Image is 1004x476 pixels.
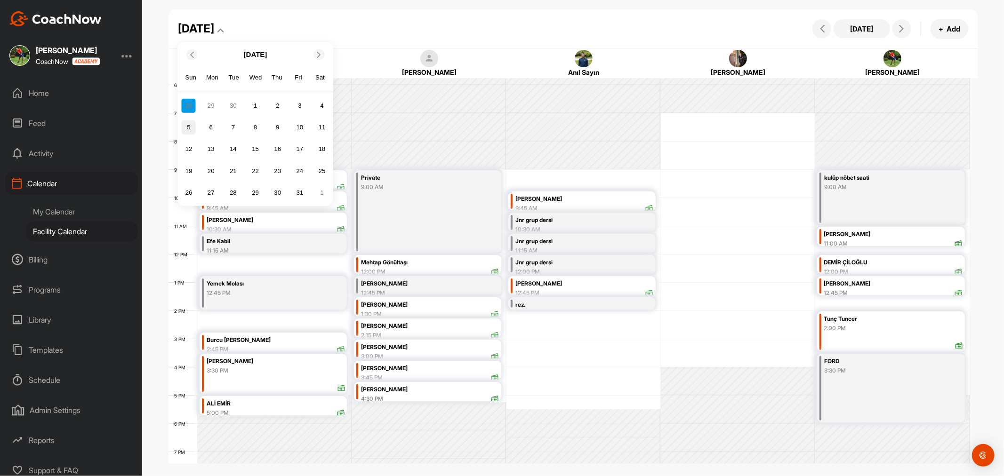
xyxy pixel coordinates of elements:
div: 1 PM [169,280,194,286]
div: Thu [271,71,283,84]
div: 2 PM [169,308,195,314]
div: Choose Friday, October 17th, 2025 [293,142,307,156]
div: Choose Saturday, October 18th, 2025 [315,142,329,156]
div: 3:00 PM [361,352,383,361]
div: Templates [5,338,138,362]
img: CoachNow acadmey [72,57,100,65]
div: 12:45 PM [824,289,848,297]
div: Tunç Tuncer [824,314,963,325]
div: Choose Friday, October 24th, 2025 [293,164,307,178]
div: Private [361,173,475,183]
div: [PERSON_NAME] [36,47,100,54]
div: Choose Sunday, September 28th, 2025 [182,99,196,113]
div: Yemek Molası [207,278,321,289]
div: Choose Monday, September 29th, 2025 [204,99,218,113]
div: Activity [5,142,138,165]
div: Jnr grup dersi [515,215,630,226]
div: Choose Wednesday, October 1st, 2025 [249,99,263,113]
div: 6 PM [169,421,195,427]
div: Choose Saturday, October 25th, 2025 [315,164,329,178]
div: 12:00 PM [824,268,849,276]
div: Choose Tuesday, October 21st, 2025 [226,164,240,178]
img: square_9586089d7e11ec01d9bb61086f6e34e5.jpg [575,50,593,68]
button: +Add [931,19,968,39]
div: Choose Thursday, October 9th, 2025 [271,120,285,135]
div: [PERSON_NAME] [207,215,345,226]
div: CoachNow [36,57,100,65]
div: [PERSON_NAME] [361,300,499,310]
div: Choose Wednesday, October 22nd, 2025 [249,164,263,178]
div: Choose Saturday, November 1st, 2025 [315,185,329,199]
div: 11:15 AM [515,246,630,255]
div: 8 AM [169,139,195,144]
div: [PERSON_NAME] [824,229,963,240]
div: Choose Thursday, October 23rd, 2025 [271,164,285,178]
div: Open Intercom Messenger [972,444,995,467]
div: [PERSON_NAME] [207,356,345,367]
div: 1:30 PM [361,310,382,318]
div: Choose Saturday, October 4th, 2025 [315,99,329,113]
div: 10:30 AM [515,225,630,234]
div: Mon [206,71,218,84]
div: Choose Wednesday, October 29th, 2025 [249,185,263,199]
div: 12 PM [169,252,197,257]
div: FORD [824,356,939,367]
button: [DATE] [834,19,890,38]
img: square_0221d115ea49f605d8705f6c24cfd99a.jpg [884,50,901,68]
div: Choose Tuesday, October 7th, 2025 [226,120,240,135]
div: 11:00 AM [824,239,848,248]
div: 6 AM [169,82,195,88]
div: 3:45 PM [361,373,383,382]
div: Choose Monday, October 27th, 2025 [204,185,218,199]
div: 3 PM [169,336,195,342]
img: square_a5af11bd6a9eaf2830e86d991feef856.jpg [729,50,747,68]
p: [DATE] [244,49,267,60]
div: [PERSON_NAME] [824,278,963,289]
div: [DATE] [178,20,214,37]
div: Choose Wednesday, October 15th, 2025 [249,142,263,156]
div: Choose Sunday, October 5th, 2025 [182,120,196,135]
div: Feed [5,111,138,135]
div: 9:45 AM [515,204,538,213]
div: 5:00 PM [207,409,229,417]
div: Choose Sunday, October 12th, 2025 [182,142,196,156]
div: Choose Thursday, October 16th, 2025 [271,142,285,156]
span: + [939,24,943,34]
div: My Calendar [26,202,138,222]
div: 4 PM [169,365,195,370]
div: 12:45 PM [207,289,321,297]
div: 5 PM [169,393,195,398]
div: Choose Saturday, October 11th, 2025 [315,120,329,135]
div: [PERSON_NAME] [515,194,654,205]
div: 9:00 AM [361,183,475,191]
div: Calendar [5,172,138,195]
div: Choose Sunday, October 19th, 2025 [182,164,196,178]
div: Choose Friday, October 31st, 2025 [293,185,307,199]
div: Choose Tuesday, September 30th, 2025 [226,99,240,113]
div: Reports [5,428,138,452]
div: ALİ EMİR [207,398,345,409]
div: 4:30 PM [361,395,383,403]
div: month 2025-10 [181,97,330,201]
div: Choose Tuesday, October 28th, 2025 [226,185,240,199]
div: 11:15 AM [207,246,321,255]
div: 2:00 PM [824,324,846,333]
div: 12:45 PM [361,289,475,297]
div: Choose Monday, October 20th, 2025 [204,164,218,178]
div: Choose Wednesday, October 8th, 2025 [249,120,263,135]
div: Wed [249,71,262,84]
div: Library [5,308,138,332]
div: [PERSON_NAME] [674,67,802,77]
img: square_default-ef6cabf814de5a2bf16c804365e32c732080f9872bdf737d349900a9daf73cf9.png [420,50,438,68]
div: 2:15 PM [361,331,381,340]
img: square_0221d115ea49f605d8705f6c24cfd99a.jpg [9,45,30,66]
div: DEMİR ÇİLOĞLU [824,257,963,268]
div: 10:30 AM [207,225,232,234]
div: Choose Monday, October 13th, 2025 [204,142,218,156]
div: 3:30 PM [824,366,939,375]
div: Choose Thursday, October 2nd, 2025 [271,99,285,113]
div: Home [5,81,138,105]
div: Facility Calendar [26,222,138,241]
div: kulüp nöbet saati [824,173,939,183]
div: [PERSON_NAME] [828,67,956,77]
